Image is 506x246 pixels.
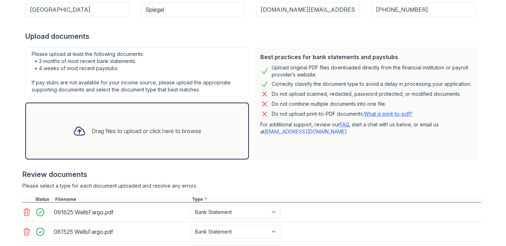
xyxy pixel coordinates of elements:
[22,169,481,179] div: Review documents
[260,53,473,61] div: Best practices for bank statements and paystubs
[22,182,481,189] div: Please select a type for each document uploaded and resolve any errors.
[54,197,191,202] div: Filename
[54,206,188,218] div: 091625 WellsFargo.pdf
[272,64,473,78] div: Upload original PDF files downloaded directly from the financial institution or payroll provider’...
[34,197,54,202] div: Status
[25,47,249,97] div: Please upload at least the following documents: • 3 months of most recent bank statements • 4 wee...
[25,31,481,41] div: Upload documents
[260,121,473,135] p: For additional support, review our , start a chat with us below, or email us at
[54,226,188,237] div: 081525 WellsFargo.pdf
[191,197,481,202] div: Type
[265,129,347,135] a: [EMAIL_ADDRESS][DOMAIN_NAME]
[364,111,412,117] a: What is print-to-pdf?
[272,80,471,88] div: Correctly classify the document type to avoid a delay in processing your application.
[92,127,201,135] div: Drag files to upload or click here to browse
[340,121,349,127] a: FAQ
[272,100,386,108] div: Do not combine multiple documents into one file.
[272,90,461,98] div: Do not upload scanned, redacted, password protected, or modified documents.
[272,110,412,117] p: Do not upload print-to-PDF documents.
